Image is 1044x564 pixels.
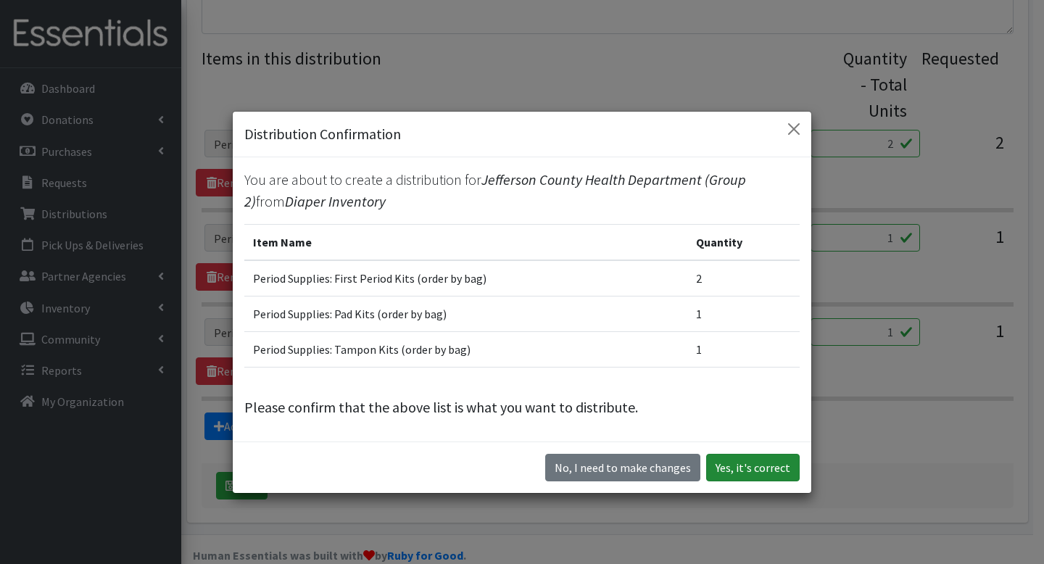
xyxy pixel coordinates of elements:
button: Yes, it's correct [706,454,800,481]
button: Close [782,117,805,141]
th: Item Name [244,225,687,261]
span: Diaper Inventory [285,192,386,210]
td: Period Supplies: Tampon Kits (order by bag) [244,332,687,368]
p: You are about to create a distribution for from [244,169,800,212]
button: No I need to make changes [545,454,700,481]
td: Period Supplies: First Period Kits (order by bag) [244,260,687,296]
h5: Distribution Confirmation [244,123,401,145]
th: Quantity [687,225,800,261]
td: 1 [687,332,800,368]
td: 1 [687,296,800,332]
p: Please confirm that the above list is what you want to distribute. [244,397,800,418]
td: 2 [687,260,800,296]
span: Jefferson County Health Department (Group 2) [244,170,746,210]
td: Period Supplies: Pad Kits (order by bag) [244,296,687,332]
